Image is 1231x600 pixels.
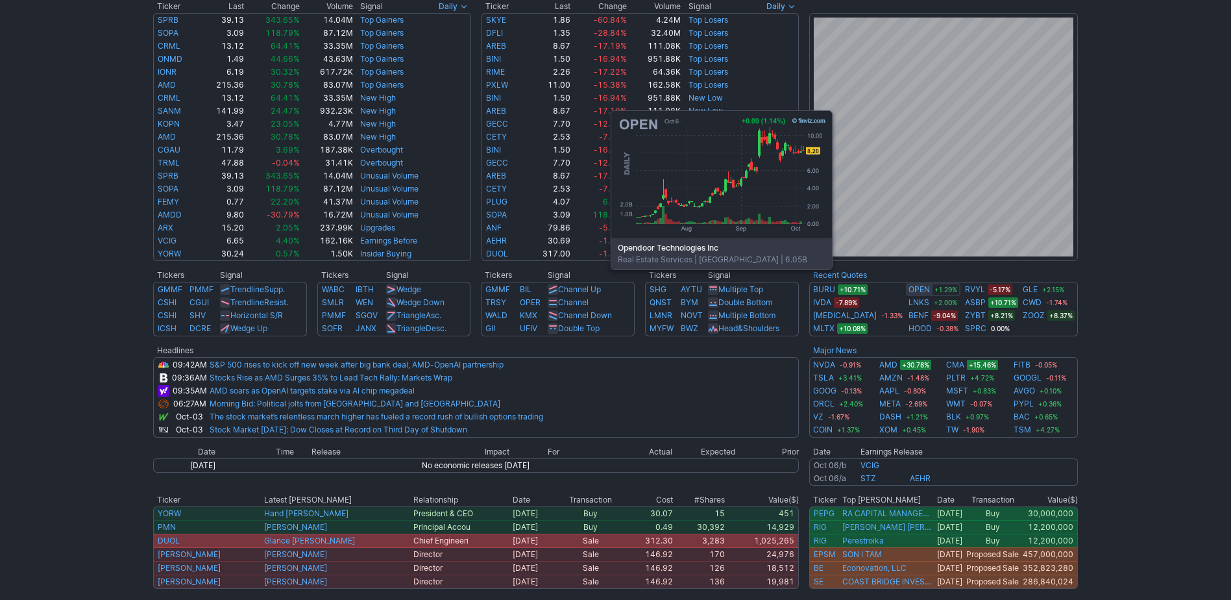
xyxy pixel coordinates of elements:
a: Oct 06/b [814,460,846,470]
a: Insider Buying [360,249,411,258]
a: SON I TAM [842,549,882,560]
a: CETY [486,132,507,142]
a: CRML [158,41,180,51]
td: 215.36 [199,131,245,144]
a: BINI [486,54,501,64]
a: Recent Quotes [813,270,867,280]
a: ASBP [965,296,986,309]
td: 43.63M [300,53,354,66]
td: 215.36 [199,79,245,92]
div: Real Estate Services | [GEOGRAPHIC_DATA] | 6.05B [611,238,832,269]
span: -17.19% [594,171,627,181]
a: MLTX [813,322,835,335]
td: 2.53 [525,182,571,195]
td: 3.09 [525,208,571,221]
a: [PERSON_NAME] [264,549,327,559]
a: GOOGL [1014,371,1042,384]
a: Top Gainers [360,67,404,77]
a: Overbought [360,158,403,168]
td: 4.77M [300,118,354,131]
span: -0.04% [272,158,300,168]
a: AVGO [1014,384,1035,397]
span: 44.66% [271,54,300,64]
a: DASH [879,410,901,423]
td: 1.86 [525,13,571,27]
td: 30.69 [525,234,571,247]
a: Unusual Volume [360,171,419,181]
span: 6.69% [603,197,627,206]
span: Signal [689,1,711,12]
a: [PERSON_NAME] [158,549,221,559]
a: UFIV [520,323,537,333]
td: 33.35M [300,92,354,105]
a: YORW [158,249,181,258]
a: Top Gainers [360,15,404,25]
span: -16.94% [594,145,627,155]
span: 24.47% [271,106,300,116]
td: 8.67 [525,40,571,53]
a: CWD [1023,296,1042,309]
span: -28.84% [594,28,627,38]
a: New High [360,132,396,142]
td: 1.50 [525,53,571,66]
a: AMD [158,80,176,90]
a: TSM [1014,423,1031,436]
a: CGUI [189,297,209,307]
a: CSHI [158,297,177,307]
a: Glance [PERSON_NAME] [264,536,355,545]
td: 237.99K [300,221,354,234]
td: 14.04M [300,13,354,27]
a: Upgrades [360,223,395,232]
span: -15.38% [594,80,627,90]
a: Wedge Down [396,297,445,307]
a: SOPA [158,28,178,38]
td: 187.38K [300,144,354,156]
td: 11.00 [525,79,571,92]
td: 7.70 [525,156,571,169]
a: FEMY [158,197,179,206]
td: 951.88K [628,53,681,66]
td: 7.70 [525,118,571,131]
a: Perestroika [842,536,884,546]
a: IBTH [356,284,374,294]
a: Major News [813,345,857,355]
span: -16.94% [594,93,627,103]
span: 118.79% [265,184,300,194]
td: 1.35 [525,27,571,40]
a: OPEN [908,283,930,296]
a: Multiple Bottom [718,310,775,320]
a: RIG [814,536,827,545]
a: ONMD [158,54,182,64]
a: GECC [486,158,508,168]
a: RIME [486,67,505,77]
a: Multiple Top [718,284,763,294]
span: 64.41% [271,41,300,51]
span: -17.19% [594,106,627,116]
a: Overbought [360,145,403,155]
a: GECC [486,119,508,129]
a: Top Gainers [360,80,404,90]
a: IVDA [813,296,831,309]
a: SMLR [322,297,344,307]
a: TriangleDesc. [396,323,446,333]
a: IONR [158,67,177,77]
td: 3.47 [199,118,245,131]
span: -12.90% [594,158,627,168]
span: Signal [360,1,383,12]
a: AMDD [158,210,182,219]
span: -17.19% [594,41,627,51]
a: WABC [322,284,345,294]
td: 932.23K [300,105,354,118]
span: 30.78% [271,80,300,90]
td: 6.19 [199,66,245,79]
a: PMMF [322,310,346,320]
a: AREB [486,106,506,116]
a: Unusual Volume [360,184,419,194]
a: Unusual Volume [360,210,419,219]
a: YORW [158,508,181,518]
a: TriangleAsc. [396,310,441,320]
a: Hand [PERSON_NAME] [264,508,348,518]
a: WALD [485,310,507,320]
td: 14.04M [300,169,354,182]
